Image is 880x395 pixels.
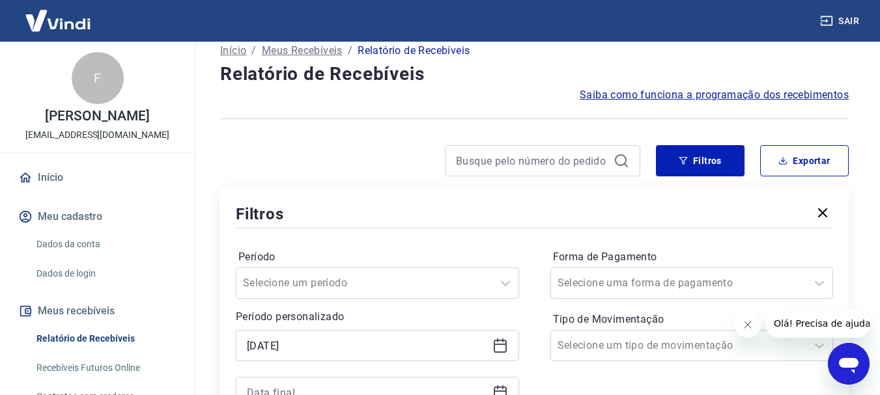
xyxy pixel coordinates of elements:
[456,151,608,170] input: Busque pelo número do pedido
[238,249,517,265] label: Período
[766,309,870,338] iframe: Mensagem da empresa
[31,325,179,352] a: Relatório de Recebíveis
[262,43,343,59] a: Meus Recebíveis
[817,9,864,33] button: Sair
[580,87,849,103] a: Saiba como funciona a programação dos recebimentos
[236,309,519,325] p: Período personalizado
[45,109,149,123] p: [PERSON_NAME]
[25,128,169,142] p: [EMAIL_ADDRESS][DOMAIN_NAME]
[31,355,179,381] a: Recebíveis Futuros Online
[220,61,849,87] h4: Relatório de Recebíveis
[553,249,831,265] label: Forma de Pagamento
[348,43,352,59] p: /
[16,202,179,231] button: Meu cadastro
[16,297,179,325] button: Meus recebíveis
[8,9,109,20] span: Olá! Precisa de ajuda?
[31,231,179,258] a: Dados da conta
[828,343,870,385] iframe: Botão para abrir a janela de mensagens
[31,260,179,287] a: Dados de login
[72,52,124,104] div: F
[656,145,745,176] button: Filtros
[16,1,100,40] img: Vindi
[358,43,470,59] p: Relatório de Recebíveis
[760,145,849,176] button: Exportar
[236,204,284,225] h5: Filtros
[735,312,761,338] iframe: Fechar mensagem
[251,43,256,59] p: /
[247,336,487,355] input: Data inicial
[553,312,831,327] label: Tipo de Movimentação
[16,163,179,192] a: Início
[220,43,246,59] a: Início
